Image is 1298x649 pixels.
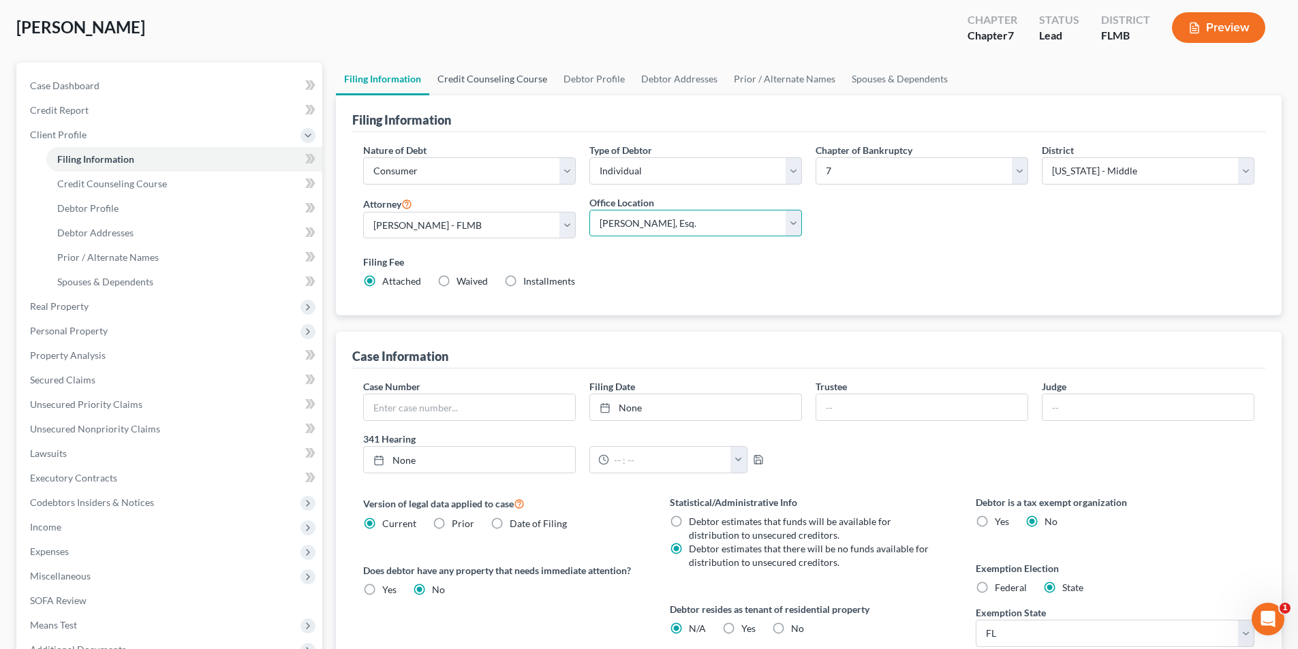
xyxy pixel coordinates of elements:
[363,255,1254,269] label: Filing Fee
[30,104,89,116] span: Credit Report
[363,379,420,394] label: Case Number
[1062,582,1083,593] span: State
[46,196,322,221] a: Debtor Profile
[589,379,635,394] label: Filing Date
[30,545,69,557] span: Expenses
[670,495,948,509] label: Statistical/Administrative Info
[1039,12,1079,28] div: Status
[689,622,706,634] span: N/A
[1280,603,1291,614] span: 1
[382,275,421,287] span: Attached
[336,63,429,95] a: Filing Information
[816,143,912,157] label: Chapter of Bankruptcy
[1042,143,1074,157] label: District
[46,172,322,196] a: Credit Counseling Course
[19,343,322,368] a: Property Analysis
[46,147,322,172] a: Filing Information
[1042,394,1254,420] input: --
[816,379,847,394] label: Trustee
[432,584,445,595] span: No
[523,275,575,287] span: Installments
[589,143,652,157] label: Type of Debtor
[363,495,642,511] label: Version of legal data applied to case
[46,270,322,294] a: Spouses & Dependents
[741,622,756,634] span: Yes
[30,129,87,140] span: Client Profile
[30,472,117,484] span: Executory Contracts
[19,74,322,98] a: Case Dashboard
[30,300,89,312] span: Real Property
[452,518,474,529] span: Prior
[1101,28,1150,44] div: FLMB
[968,28,1017,44] div: Chapter
[1039,28,1079,44] div: Lead
[30,447,67,459] span: Lawsuits
[791,622,804,634] span: No
[1042,379,1066,394] label: Judge
[968,12,1017,28] div: Chapter
[356,432,809,446] label: 341 Hearing
[19,588,322,613] a: SOFA Review
[30,374,95,385] span: Secured Claims
[976,495,1254,509] label: Debtor is a tax exempt organization
[363,563,642,577] label: Does debtor have any property that needs immediate attention?
[363,143,427,157] label: Nature of Debt
[976,605,1046,620] label: Exemption State
[590,394,801,420] a: None
[382,518,416,529] span: Current
[19,98,322,123] a: Credit Report
[609,447,731,473] input: -- : --
[670,602,948,616] label: Debtor resides as tenant of residential property
[689,516,891,541] span: Debtor estimates that funds will be available for distribution to unsecured creditors.
[555,63,633,95] a: Debtor Profile
[57,276,153,287] span: Spouses & Dependents
[589,195,654,210] label: Office Location
[30,595,87,606] span: SOFA Review
[30,423,160,434] span: Unsecured Nonpriority Claims
[726,63,844,95] a: Prior / Alternate Names
[19,368,322,392] a: Secured Claims
[1008,29,1014,42] span: 7
[46,245,322,270] a: Prior / Alternate Names
[1101,12,1150,28] div: District
[352,348,448,364] div: Case Information
[457,275,488,287] span: Waived
[1045,516,1057,527] span: No
[30,349,106,361] span: Property Analysis
[19,466,322,490] a: Executory Contracts
[816,394,1027,420] input: --
[57,227,134,238] span: Debtor Addresses
[995,582,1027,593] span: Federal
[363,195,412,212] label: Attorney
[1252,603,1284,635] iframe: Intercom live chat
[57,178,167,189] span: Credit Counseling Course
[510,518,567,529] span: Date of Filing
[633,63,726,95] a: Debtor Addresses
[995,516,1009,527] span: Yes
[844,63,956,95] a: Spouses & Dependents
[30,496,154,508] span: Codebtors Insiders & Notices
[382,584,397,595] span: Yes
[364,447,575,473] a: None
[19,441,322,466] a: Lawsuits
[30,325,108,336] span: Personal Property
[30,619,77,631] span: Means Test
[16,17,145,37] span: [PERSON_NAME]
[364,394,575,420] input: Enter case number...
[19,392,322,417] a: Unsecured Priority Claims
[30,398,142,410] span: Unsecured Priority Claims
[30,80,99,91] span: Case Dashboard
[30,521,61,533] span: Income
[1172,12,1265,43] button: Preview
[429,63,555,95] a: Credit Counseling Course
[57,153,134,165] span: Filing Information
[46,221,322,245] a: Debtor Addresses
[19,417,322,441] a: Unsecured Nonpriority Claims
[689,543,929,568] span: Debtor estimates that there will be no funds available for distribution to unsecured creditors.
[352,112,451,128] div: Filing Information
[57,202,119,214] span: Debtor Profile
[976,561,1254,575] label: Exemption Election
[30,570,91,582] span: Miscellaneous
[57,251,159,263] span: Prior / Alternate Names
